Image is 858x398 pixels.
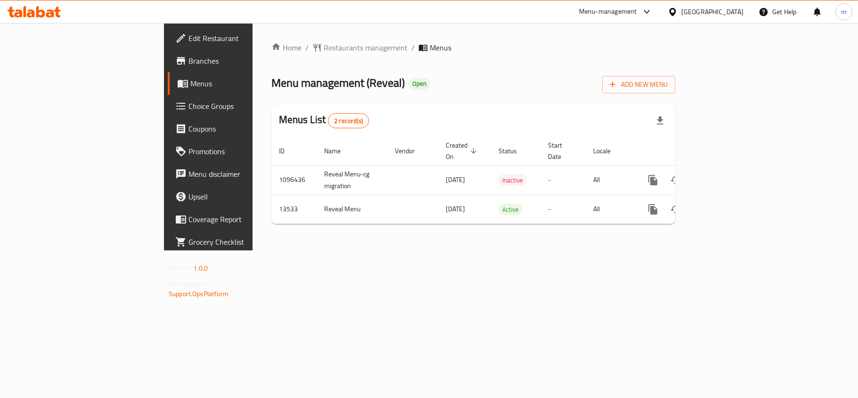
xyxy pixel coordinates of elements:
a: Coupons [168,117,307,140]
span: Promotions [188,146,300,157]
span: Menu management ( Reveal ) [271,72,405,93]
span: Choice Groups [188,100,300,112]
div: Inactive [498,174,527,186]
div: Open [409,78,430,90]
span: Restaurants management [324,42,408,53]
h2: Menus List [279,113,369,128]
div: Export file [649,109,671,132]
a: Upsell [168,185,307,208]
div: Active [498,204,523,215]
button: more [642,169,664,191]
span: Upsell [188,191,300,202]
span: Edit Restaurant [188,33,300,44]
span: Branches [188,55,300,66]
table: enhanced table [271,137,740,224]
a: Grocery Checklist [168,231,307,253]
span: Get support on: [169,278,212,290]
span: Menu disclaimer [188,168,300,180]
span: Start Date [548,140,574,162]
td: Reveal Menu-cg migration [317,165,387,195]
div: Menu-management [579,6,637,17]
span: Created On [446,140,480,162]
span: Locale [593,145,623,157]
span: Vendor [395,145,427,157]
span: Menus [430,42,451,53]
span: Menus [190,78,300,89]
nav: breadcrumb [271,42,675,53]
button: Change Status [664,169,687,191]
th: Actions [634,137,740,166]
span: Open [409,80,430,88]
td: Reveal Menu [317,195,387,224]
span: [DATE] [446,203,465,215]
span: Inactive [498,175,527,186]
td: - [540,195,586,224]
span: Coupons [188,123,300,134]
li: / [411,42,415,53]
span: [DATE] [446,174,465,186]
button: Change Status [664,198,687,221]
span: 2 record(s) [328,116,368,125]
span: Name [324,145,353,157]
span: Coverage Report [188,214,300,225]
span: Status [498,145,529,157]
span: Version: [169,262,192,274]
a: Support.OpsPlatform [169,288,229,300]
div: Total records count [328,113,369,128]
a: Coverage Report [168,208,307,231]
span: Add New Menu [610,79,668,91]
span: Grocery Checklist [188,236,300,248]
a: Menus [168,72,307,95]
span: Active [498,204,523,215]
a: Restaurants management [312,42,408,53]
td: - [540,165,586,195]
a: Edit Restaurant [168,27,307,50]
span: m [841,7,847,17]
span: 1.0.0 [193,262,208,274]
td: All [586,165,634,195]
button: more [642,198,664,221]
div: [GEOGRAPHIC_DATA] [681,7,744,17]
a: Branches [168,50,307,72]
a: Menu disclaimer [168,163,307,185]
button: Add New Menu [602,76,675,93]
td: All [586,195,634,224]
a: Promotions [168,140,307,163]
span: ID [279,145,297,157]
a: Choice Groups [168,95,307,117]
